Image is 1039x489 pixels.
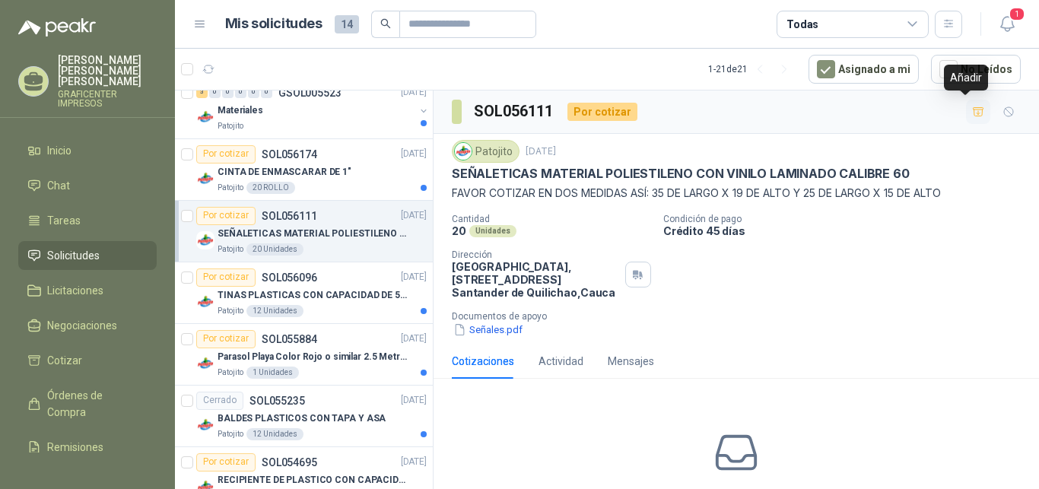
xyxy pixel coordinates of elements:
[262,334,317,345] p: SOL055884
[47,317,117,334] span: Negociaciones
[246,367,299,379] div: 1 Unidades
[196,354,214,373] img: Company Logo
[452,140,519,163] div: Patojito
[993,11,1021,38] button: 1
[222,87,234,98] div: 0
[18,171,157,200] a: Chat
[58,55,157,87] p: [PERSON_NAME] [PERSON_NAME] [PERSON_NAME]
[452,353,514,370] div: Cotizaciones
[262,149,317,160] p: SOL056174
[218,243,243,256] p: Patojito
[218,367,243,379] p: Patojito
[246,428,303,440] div: 12 Unidades
[225,13,323,35] h1: Mis solicitudes
[209,87,221,98] div: 0
[246,182,295,194] div: 20 ROLLO
[474,100,555,123] h3: SOL056111
[196,268,256,287] div: Por cotizar
[47,352,82,369] span: Cotizar
[452,185,1021,202] p: FAVOR COTIZAR EN DOS MEDIDAS ASÍ: 35 DE LARGO X 19 DE ALTO Y 25 DE LARGO X 15 DE ALTO
[196,145,256,164] div: Por cotizar
[218,411,386,426] p: BALDES PLASTICOS CON TAPA Y ASA
[18,136,157,165] a: Inicio
[401,147,427,161] p: [DATE]
[47,282,103,299] span: Licitaciones
[262,457,317,468] p: SOL054695
[218,428,243,440] p: Patojito
[18,18,96,37] img: Logo peakr
[218,103,263,118] p: Materiales
[401,270,427,284] p: [DATE]
[380,18,391,29] span: search
[18,241,157,270] a: Solicitudes
[469,225,516,237] div: Unidades
[455,143,472,160] img: Company Logo
[18,346,157,375] a: Cotizar
[235,87,246,98] div: 0
[261,87,272,98] div: 0
[452,311,1033,322] p: Documentos de apoyo
[663,224,1033,237] p: Crédito 45 días
[401,208,427,223] p: [DATE]
[262,211,317,221] p: SOL056111
[663,214,1033,224] p: Condición de pago
[47,247,100,264] span: Solicitudes
[931,55,1021,84] button: No Leídos
[58,90,157,108] p: GRAFICENTER IMPRESOS
[567,103,637,121] div: Por cotizar
[196,231,214,249] img: Company Logo
[218,120,243,132] p: Patojito
[18,381,157,427] a: Órdenes de Compra
[196,330,256,348] div: Por cotizar
[401,455,427,469] p: [DATE]
[249,395,305,406] p: SOL055235
[248,87,259,98] div: 0
[401,85,427,100] p: [DATE]
[175,386,433,447] a: CerradoSOL055235[DATE] Company LogoBALDES PLASTICOS CON TAPA Y ASAPatojito12 Unidades
[218,305,243,317] p: Patojito
[175,139,433,201] a: Por cotizarSOL056174[DATE] Company LogoCINTA DE ENMASCARAR DE 1"Patojito20 ROLLO
[18,433,157,462] a: Remisiones
[218,182,243,194] p: Patojito
[196,293,214,311] img: Company Logo
[218,227,407,241] p: SEÑALETICAS MATERIAL POLIESTILENO CON VINILO LAMINADO CALIBRE 60
[47,439,103,456] span: Remisiones
[47,142,71,159] span: Inicio
[335,15,359,33] span: 14
[196,108,214,126] img: Company Logo
[196,87,208,98] div: 3
[47,212,81,229] span: Tareas
[218,288,407,303] p: TINAS PLASTICAS CON CAPACIDAD DE 50 KG
[786,16,818,33] div: Todas
[196,392,243,410] div: Cerrado
[539,353,583,370] div: Actividad
[47,177,70,194] span: Chat
[452,260,619,299] p: [GEOGRAPHIC_DATA], [STREET_ADDRESS] Santander de Quilichao , Cauca
[262,272,317,283] p: SOL056096
[18,311,157,340] a: Negociaciones
[175,324,433,386] a: Por cotizarSOL055884[DATE] Company LogoParasol Playa Color Rojo o similar 2.5 Metros Uv+50Patojit...
[452,224,466,237] p: 20
[196,170,214,188] img: Company Logo
[218,473,407,487] p: RECIPIENTE DE PLASTICO CON CAPACIDAD DE 1.8 LT PARA LA EXTRACCIÓN MANUAL DE LIQUIDOS
[608,353,654,370] div: Mensajes
[809,55,919,84] button: Asignado a mi
[452,214,651,224] p: Cantidad
[246,243,303,256] div: 20 Unidades
[218,165,351,179] p: CINTA DE ENMASCARAR DE 1"
[526,144,556,159] p: [DATE]
[452,249,619,260] p: Dirección
[175,201,433,262] a: Por cotizarSOL056111[DATE] Company LogoSEÑALETICAS MATERIAL POLIESTILENO CON VINILO LAMINADO CALI...
[401,393,427,408] p: [DATE]
[246,305,303,317] div: 12 Unidades
[401,332,427,346] p: [DATE]
[196,84,430,132] a: 3 0 0 0 0 0 GSOL005523[DATE] Company LogoMaterialesPatojito
[47,387,142,421] span: Órdenes de Compra
[278,87,342,98] p: GSOL005523
[175,262,433,324] a: Por cotizarSOL056096[DATE] Company LogoTINAS PLASTICAS CON CAPACIDAD DE 50 KGPatojito12 Unidades
[218,350,407,364] p: Parasol Playa Color Rojo o similar 2.5 Metros Uv+50
[196,453,256,472] div: Por cotizar
[18,206,157,235] a: Tareas
[196,207,256,225] div: Por cotizar
[944,65,988,90] div: Añadir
